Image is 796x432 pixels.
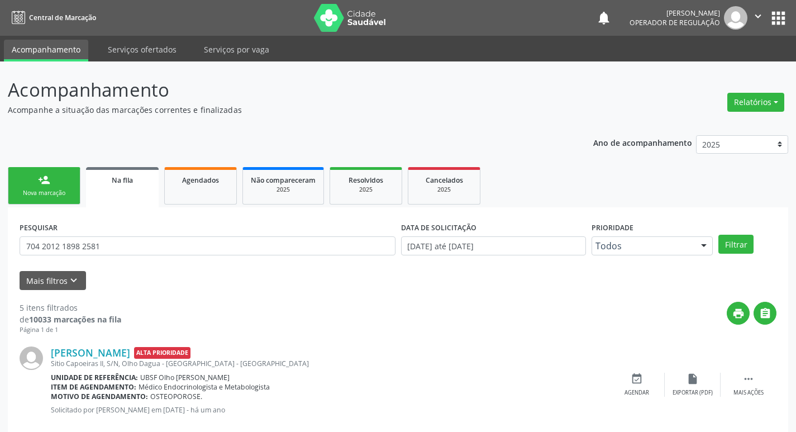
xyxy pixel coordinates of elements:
p: Ano de acompanhamento [593,135,692,149]
a: Serviços ofertados [100,40,184,59]
span: Alta Prioridade [134,347,190,359]
p: Acompanhamento [8,76,554,104]
span: OSTEOPOROSE. [150,392,202,401]
div: 5 itens filtrados [20,302,121,314]
p: Acompanhe a situação das marcações correntes e finalizadas [8,104,554,116]
span: Central de Marcação [29,13,96,22]
span: Agendados [182,175,219,185]
button: apps [769,8,788,28]
button: Relatórios [727,93,784,112]
input: Selecione um intervalo [401,236,586,255]
button:  [754,302,776,325]
i: print [732,307,745,320]
i: insert_drive_file [687,373,699,385]
b: Item de agendamento: [51,382,136,392]
b: Unidade de referência: [51,373,138,382]
div: Página 1 de 1 [20,325,121,335]
i:  [742,373,755,385]
span: UBSF Olho [PERSON_NAME] [140,373,230,382]
label: DATA DE SOLICITAÇÃO [401,219,476,236]
span: Resolvidos [349,175,383,185]
span: Todos [595,240,690,251]
a: [PERSON_NAME] [51,346,130,359]
strong: 10033 marcações na fila [29,314,121,325]
i:  [759,307,771,320]
div: Agendar [625,389,649,397]
div: Sitio Capoeiras II, S/N, Olho Dagua - [GEOGRAPHIC_DATA] - [GEOGRAPHIC_DATA] [51,359,609,368]
div: Nova marcação [16,189,72,197]
div: person_add [38,174,50,186]
i:  [752,10,764,22]
div: [PERSON_NAME] [630,8,720,18]
p: Solicitado por [PERSON_NAME] em [DATE] - há um ano [51,405,609,415]
div: 2025 [251,186,316,194]
div: de [20,314,121,325]
img: img [20,346,43,370]
div: Mais ações [733,389,764,397]
span: Médico Endocrinologista e Metabologista [139,382,270,392]
div: 2025 [338,186,394,194]
label: Prioridade [592,219,633,236]
div: 2025 [416,186,472,194]
button: notifications [596,10,612,26]
a: Central de Marcação [8,8,96,27]
i: keyboard_arrow_down [68,274,80,287]
b: Motivo de agendamento: [51,392,148,401]
button: print [727,302,750,325]
label: PESQUISAR [20,219,58,236]
div: Exportar (PDF) [673,389,713,397]
button:  [747,6,769,30]
img: img [724,6,747,30]
span: Na fila [112,175,133,185]
button: Filtrar [718,235,754,254]
a: Acompanhamento [4,40,88,61]
span: Operador de regulação [630,18,720,27]
a: Serviços por vaga [196,40,277,59]
span: Cancelados [426,175,463,185]
i: event_available [631,373,643,385]
input: Nome, CNS [20,236,395,255]
button: Mais filtroskeyboard_arrow_down [20,271,86,291]
span: Não compareceram [251,175,316,185]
